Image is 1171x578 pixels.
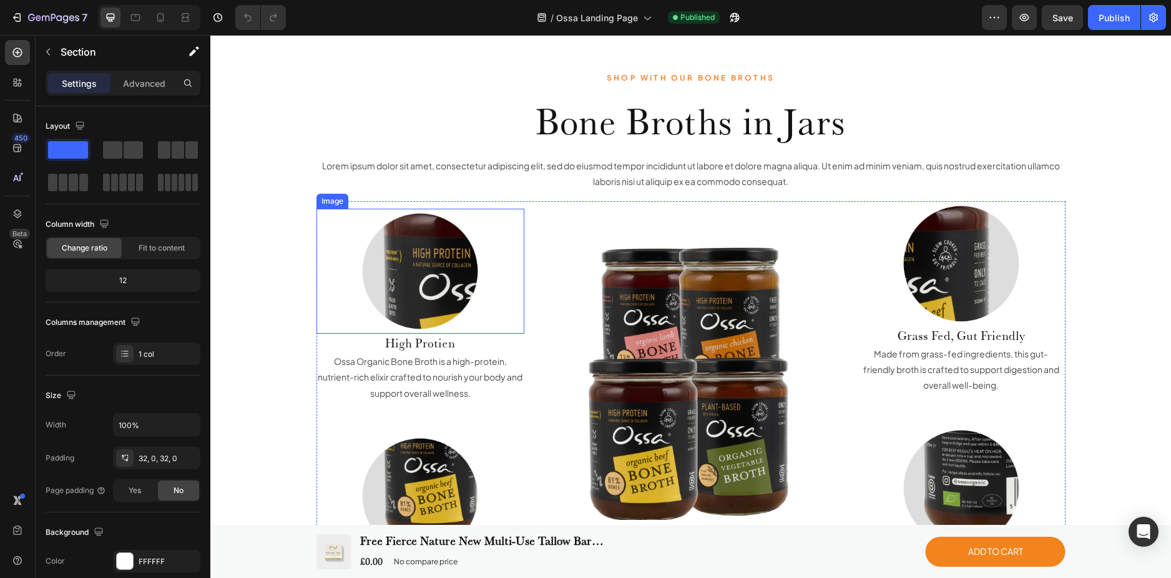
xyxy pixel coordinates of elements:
input: Auto [114,414,200,436]
span: Ossa Landing Page [556,11,638,24]
img: gempages_506847250073256839-0aab4f64-be14-4741-8fbe-38649f9300b5.png [376,206,584,486]
div: Page padding [46,485,106,496]
div: 12 [48,272,198,289]
button: 7 [5,5,93,30]
div: Padding [46,452,74,464]
p: SHOP WITH OUR BONE BROTHS [1,36,959,50]
img: gempages_506847250073256839-363446aa-2dd6-4c8c-ae9e-81b22e9748d1.png [688,166,813,291]
p: 7 [82,10,87,25]
div: Undo/Redo [235,5,286,30]
iframe: Design area [210,35,1171,578]
button: Publish [1088,5,1140,30]
span: Fit to content [139,242,185,254]
img: gempages_506847250073256839-7b2530e5-8ac6-4586-993c-7fbaa3c072d5.png [147,174,272,299]
div: Layout [46,118,87,135]
div: Lorem ipsum dolor sit amet, consectetur adipiscing elit, sed do eiusmod tempor incididunt ut labo... [106,122,855,156]
div: FFFFFF [139,556,197,567]
h2: Bone Broths in Jars [106,61,855,112]
p: Advanced [123,77,165,90]
div: Order [46,348,66,359]
div: Background [46,524,106,541]
div: Open Intercom Messenger [1129,517,1159,547]
a: Add to cart [715,502,855,532]
img: gempages_506847250073256839-bbb66f4c-fc00-4353-98a4-227699fddf3f.png [147,399,272,524]
div: Column width [46,216,112,233]
p: Settings [62,77,97,90]
div: 450 [12,133,30,143]
p: Section [61,44,163,59]
div: Columns management [46,314,143,331]
p: Made from grass-fed ingredients, this gut-friendly broth is crafted to support digestion and over... [648,311,853,359]
h2: High Protien [106,299,314,317]
button: Save [1042,5,1083,30]
h2: Grass Fed, Gut Friendly [647,291,855,310]
div: Beta [9,229,30,239]
div: 32, 0, 32, 0 [139,453,197,464]
span: No [174,485,184,496]
div: 1 col [139,349,197,360]
span: Change ratio [62,242,107,254]
span: / [551,11,554,24]
span: Published [680,12,715,23]
p: Add to cart [758,509,813,524]
div: Publish [1099,11,1130,24]
span: Save [1052,12,1073,23]
div: Size [46,387,79,404]
div: Width [46,419,66,431]
p: Ossa Organic Bone Broth is a high-protein, nutrient-rich elixir crafted to nourish your body and ... [107,319,313,366]
span: Yes [129,485,141,496]
div: Image [109,161,135,172]
img: gempages_506847250073256839-f06d4b3e-fb73-47c0-b7f1-64d3e4960655.png [688,391,813,516]
div: Color [46,556,65,567]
